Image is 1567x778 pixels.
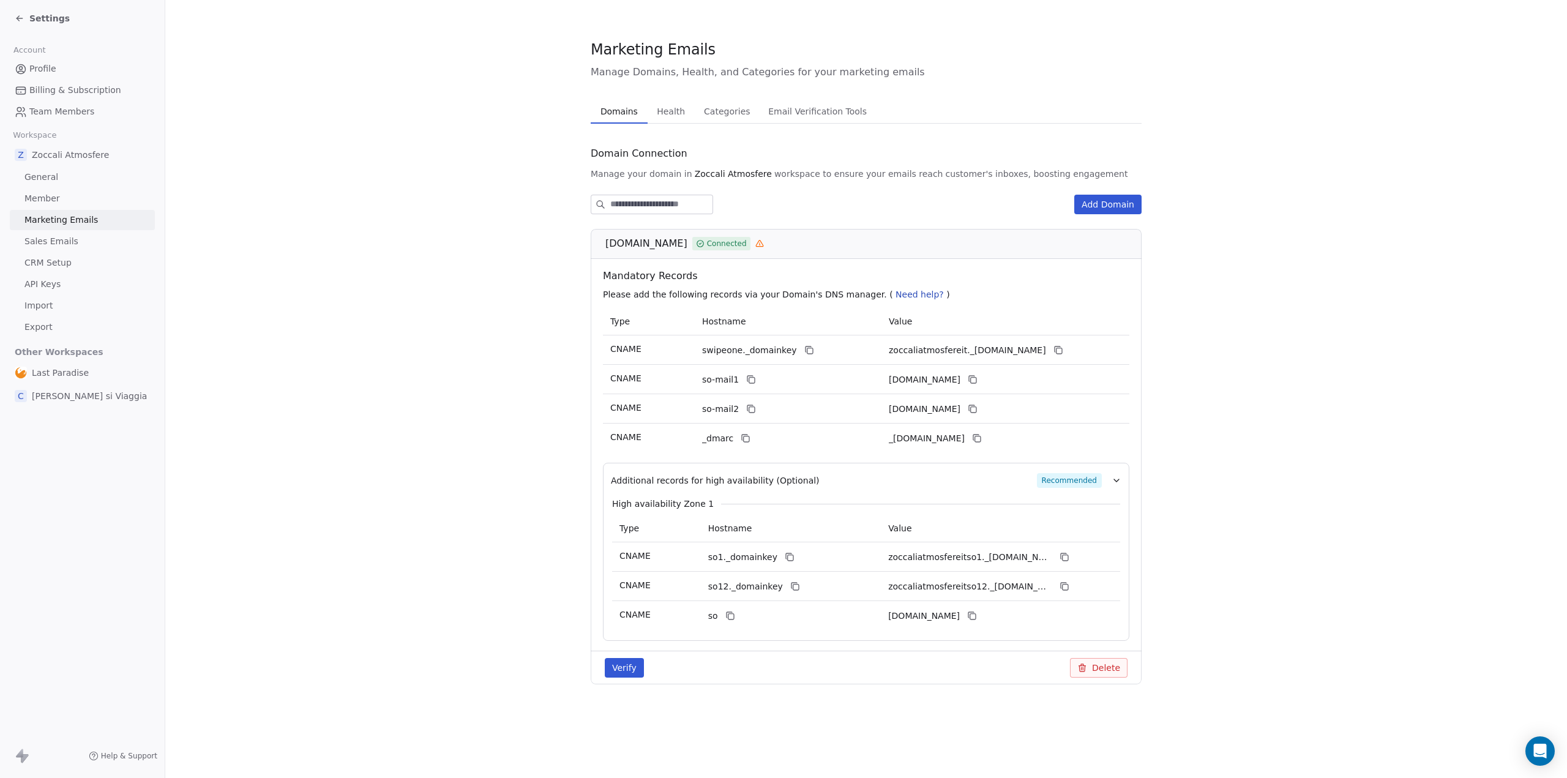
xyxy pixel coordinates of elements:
[591,146,687,161] span: Domain Connection
[612,498,714,510] span: High availability Zone 1
[695,168,772,180] span: Zoccali Atmosfere
[591,40,716,59] span: Marketing Emails
[15,367,27,379] img: lastparadise-pittogramma.jpg
[774,168,943,180] span: workspace to ensure your emails reach
[10,274,155,294] a: API Keys
[15,12,70,24] a: Settings
[32,367,89,379] span: Last Paradise
[24,214,98,226] span: Marketing Emails
[610,432,641,442] span: CNAME
[763,103,872,120] span: Email Verification Tools
[101,751,157,761] span: Help & Support
[946,168,1128,180] span: customer's inboxes, boosting engagement
[24,299,53,312] span: Import
[702,403,739,416] span: so-mail2
[29,62,56,75] span: Profile
[596,103,643,120] span: Domains
[24,278,61,291] span: API Keys
[889,316,912,326] span: Value
[896,290,944,299] span: Need help?
[10,210,155,230] a: Marketing Emails
[10,253,155,273] a: CRM Setup
[10,59,155,79] a: Profile
[1070,658,1128,678] button: Delete
[652,103,690,120] span: Health
[603,288,1134,301] p: Please add the following records via your Domain's DNS manager. ( )
[29,12,70,24] span: Settings
[619,580,651,590] span: CNAME
[15,390,27,402] span: C
[702,344,797,357] span: swipeone._domainkey
[24,235,78,248] span: Sales Emails
[888,580,1052,593] span: zoccaliatmosfereitso12._domainkey.swipeone.email
[1074,195,1142,214] button: Add Domain
[29,84,121,97] span: Billing & Subscription
[29,105,94,118] span: Team Members
[889,344,1046,357] span: zoccaliatmosfereit._domainkey.swipeone.email
[708,523,752,533] span: Hostname
[610,344,641,354] span: CNAME
[889,403,960,416] span: zoccaliatmosfereit2.swipeone.email
[1525,736,1555,766] div: Open Intercom Messenger
[707,238,747,249] span: Connected
[15,149,27,161] span: Z
[888,523,911,533] span: Value
[10,231,155,252] a: Sales Emails
[605,658,644,678] button: Verify
[888,610,960,623] span: zoccaliatmosfereitso.swipeone.email
[32,390,147,402] span: [PERSON_NAME] si Viaggia
[603,269,1134,283] span: Mandatory Records
[699,103,755,120] span: Categories
[591,65,1142,80] span: Manage Domains, Health, and Categories for your marketing emails
[10,189,155,209] a: Member
[1037,473,1102,488] span: Recommended
[24,171,58,184] span: General
[619,522,694,535] p: Type
[10,296,155,316] a: Import
[10,317,155,337] a: Export
[8,41,51,59] span: Account
[32,149,109,161] span: Zoccali Atmosfere
[619,551,651,561] span: CNAME
[889,432,965,445] span: _dmarc.swipeone.email
[89,751,157,761] a: Help & Support
[10,102,155,122] a: Team Members
[10,167,155,187] a: General
[610,315,687,328] p: Type
[605,236,687,251] span: [DOMAIN_NAME]
[702,316,746,326] span: Hostname
[619,610,651,619] span: CNAME
[702,373,739,386] span: so-mail1
[24,321,53,334] span: Export
[708,551,777,564] span: so1._domainkey
[24,192,60,205] span: Member
[610,373,641,383] span: CNAME
[888,551,1052,564] span: zoccaliatmosfereitso1._domainkey.swipeone.email
[591,168,692,180] span: Manage your domain in
[611,488,1121,630] div: Additional records for high availability (Optional)Recommended
[8,126,62,144] span: Workspace
[611,473,1121,488] button: Additional records for high availability (Optional)Recommended
[708,580,783,593] span: so12._domainkey
[610,403,641,413] span: CNAME
[24,256,72,269] span: CRM Setup
[889,373,960,386] span: zoccaliatmosfereit1.swipeone.email
[10,80,155,100] a: Billing & Subscription
[611,474,820,487] span: Additional records for high availability (Optional)
[702,432,733,445] span: _dmarc
[10,342,108,362] span: Other Workspaces
[708,610,718,623] span: so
